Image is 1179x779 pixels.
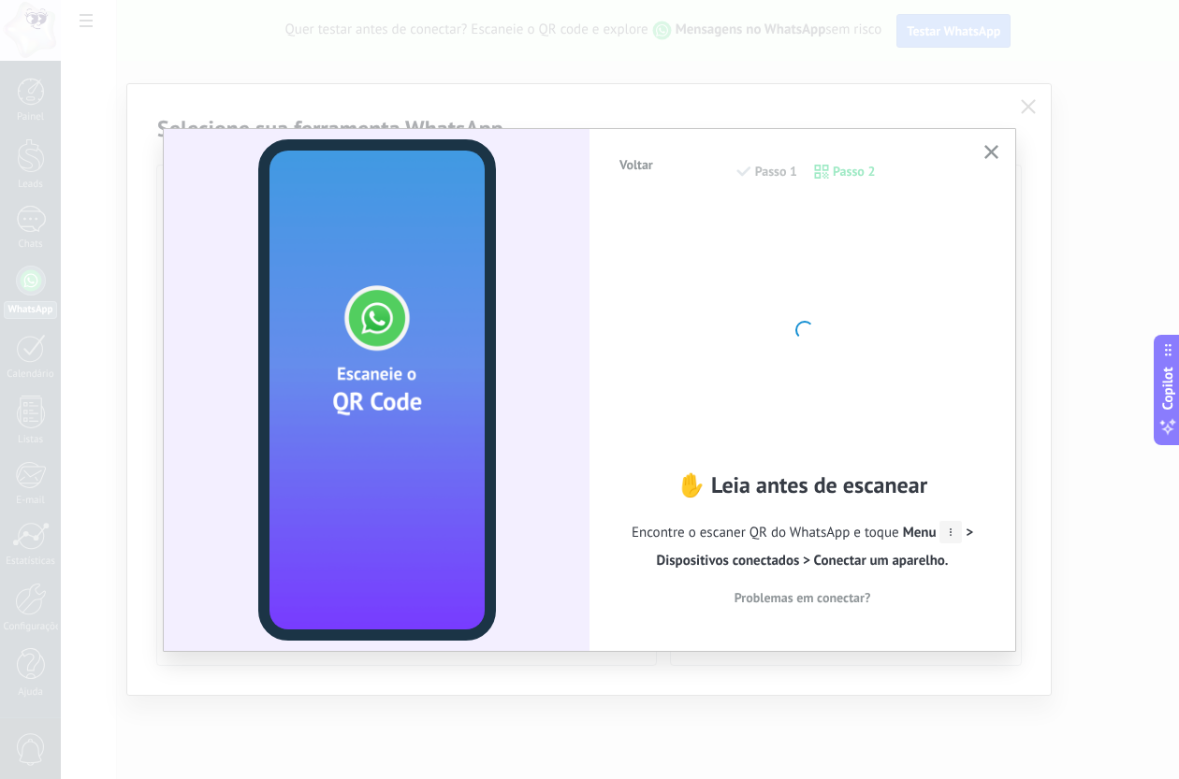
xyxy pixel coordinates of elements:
[657,524,973,570] span: > Dispositivos conectados > Conectar um aparelho.
[735,591,871,604] span: Problemas em conectar?
[611,151,662,179] button: Voltar
[618,519,987,575] span: Encontre o escaner QR do WhatsApp e toque
[618,584,987,612] button: Problemas em conectar?
[618,470,987,499] h2: ✋ Leia antes de escanear
[1158,367,1177,410] span: Copilot
[619,158,653,171] span: Voltar
[903,524,963,541] span: Menu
